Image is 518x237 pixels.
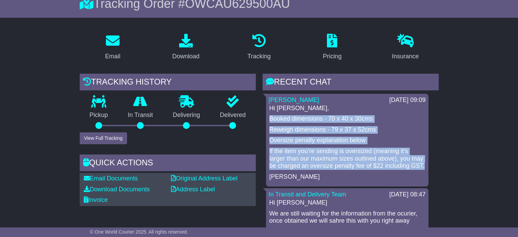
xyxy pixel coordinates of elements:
p: Reweigh dimensions - 79 x 37 x 52cms [269,126,425,134]
div: Quick Actions [80,154,256,173]
a: Tracking [243,31,275,63]
div: [DATE] 09:09 [389,97,426,104]
div: RECENT CHAT [263,74,439,92]
a: Invoice [84,196,108,203]
p: In Transit [118,112,163,119]
p: If the item you’re sending is oversized (meaning it's larger than our maximum sizes outlined abov... [269,148,425,170]
div: [DATE] 08:47 [389,191,426,198]
p: Delivering [163,112,210,119]
a: Pricing [318,31,346,63]
a: Download [168,31,204,63]
p: Hi [PERSON_NAME], [269,105,425,112]
p: Booked dimensions - 70 x 40 x 30cms [269,115,425,123]
span: © One World Courier 2025. All rights reserved. [90,229,188,235]
p: Pickup [80,112,118,119]
a: In Transit and Delivery Team [269,191,346,198]
a: [PERSON_NAME] [269,97,319,103]
div: Tracking [247,52,270,61]
a: Email [100,31,125,63]
button: View Full Tracking [80,132,127,144]
div: Insurance [392,52,419,61]
p: [PERSON_NAME] [269,173,425,181]
p: We are still waiting for the information from the ocurier, once obtained we will sahre this with ... [269,210,425,225]
div: Pricing [323,52,342,61]
a: Original Address Label [171,175,237,182]
p: Delivered [210,112,255,119]
a: Download Documents [84,186,150,193]
div: Tracking history [80,74,256,92]
div: Download [172,52,200,61]
p: Hi [PERSON_NAME] [269,199,425,207]
div: Email [105,52,120,61]
a: Insurance [388,31,423,63]
a: Email Documents [84,175,138,182]
a: Address Label [171,186,215,193]
p: Oversize penalty explanation below [269,137,425,144]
